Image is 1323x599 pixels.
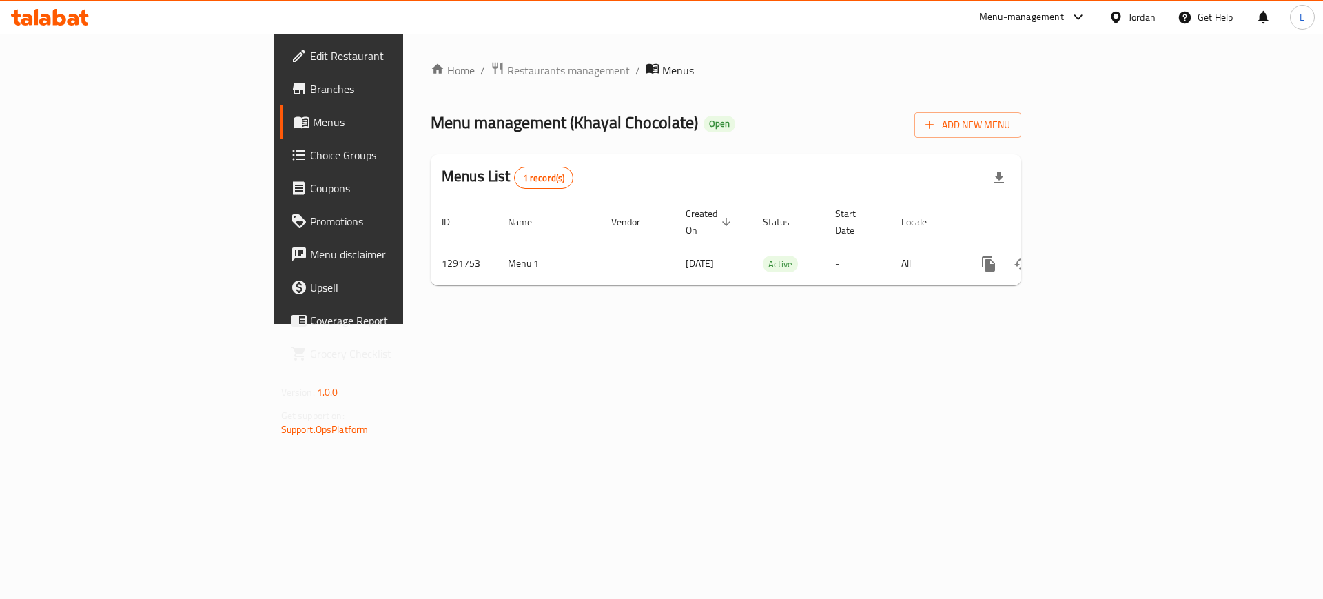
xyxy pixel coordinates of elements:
table: enhanced table [431,201,1116,285]
a: Coverage Report [280,304,495,337]
a: Upsell [280,271,495,304]
span: Coupons [310,180,484,196]
span: Menu management ( Khayal Chocolate ) [431,107,698,138]
span: Open [704,118,735,130]
span: ID [442,214,468,230]
div: Menu-management [979,9,1064,26]
button: Add New Menu [914,112,1021,138]
span: Vendor [611,214,658,230]
span: Promotions [310,213,484,230]
span: Locale [901,214,945,230]
a: Edit Restaurant [280,39,495,72]
span: Version: [281,383,315,401]
a: Promotions [280,205,495,238]
td: - [824,243,890,285]
li: / [635,62,640,79]
button: more [972,247,1005,281]
a: Grocery Checklist [280,337,495,370]
span: Edit Restaurant [310,48,484,64]
span: Menus [313,114,484,130]
span: 1 record(s) [515,172,573,185]
a: Branches [280,72,495,105]
span: Menus [662,62,694,79]
div: Jordan [1129,10,1156,25]
div: Total records count [514,167,574,189]
a: Restaurants management [491,61,630,79]
span: Created On [686,205,735,238]
button: Change Status [1005,247,1038,281]
span: Get support on: [281,407,345,425]
a: Choice Groups [280,139,495,172]
span: L [1300,10,1304,25]
span: Choice Groups [310,147,484,163]
th: Actions [961,201,1116,243]
span: Coverage Report [310,312,484,329]
span: 1.0.0 [317,383,338,401]
a: Coupons [280,172,495,205]
span: Menu disclaimer [310,246,484,263]
nav: breadcrumb [431,61,1021,79]
span: Add New Menu [925,116,1010,134]
h2: Menus List [442,166,573,189]
span: Grocery Checklist [310,345,484,362]
td: All [890,243,961,285]
a: Menu disclaimer [280,238,495,271]
a: Support.OpsPlatform [281,420,369,438]
span: Branches [310,81,484,97]
span: Start Date [835,205,874,238]
span: Name [508,214,550,230]
div: Open [704,116,735,132]
div: Export file [983,161,1016,194]
span: Active [763,256,798,272]
a: Menus [280,105,495,139]
td: Menu 1 [497,243,600,285]
span: Restaurants management [507,62,630,79]
span: Upsell [310,279,484,296]
span: [DATE] [686,254,714,272]
span: Status [763,214,808,230]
